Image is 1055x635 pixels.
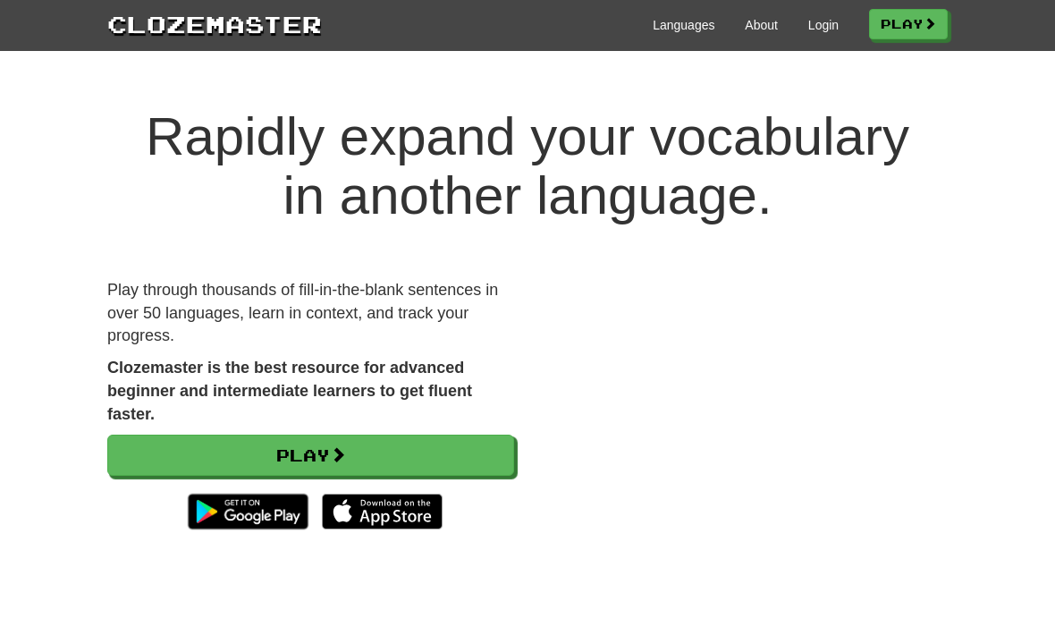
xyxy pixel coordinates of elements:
[107,279,514,348] p: Play through thousands of fill-in-the-blank sentences in over 50 languages, learn in context, and...
[653,16,714,34] a: Languages
[745,16,778,34] a: About
[808,16,839,34] a: Login
[322,494,443,529] img: Download_on_the_App_Store_Badge_US-UK_135x40-25178aeef6eb6b83b96f5f2d004eda3bffbb37122de64afbaef7...
[107,7,322,40] a: Clozemaster
[179,485,317,538] img: Get it on Google Play
[107,359,472,422] strong: Clozemaster is the best resource for advanced beginner and intermediate learners to get fluent fa...
[869,9,948,39] a: Play
[107,435,514,476] a: Play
